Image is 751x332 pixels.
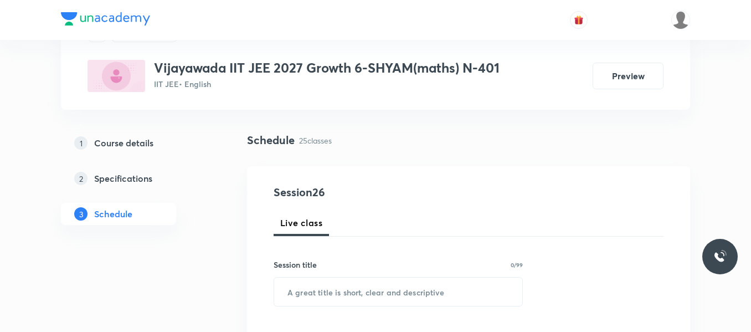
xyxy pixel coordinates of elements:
p: 25 classes [299,135,332,146]
span: Live class [280,216,322,229]
input: A great title is short, clear and descriptive [274,278,522,306]
h6: Session title [274,259,317,270]
a: 1Course details [61,132,212,154]
img: Srikanth [671,11,690,29]
a: Company Logo [61,12,150,28]
p: IIT JEE • English [154,78,500,90]
img: avatar [574,15,584,25]
h3: Vijayawada IIT JEE 2027 Growth 6-SHYAM(maths) N-401 [154,60,500,76]
h4: Session 26 [274,184,476,201]
a: 2Specifications [61,167,212,190]
h5: Specifications [94,172,152,185]
button: Preview [593,63,663,89]
h4: Schedule [247,132,295,149]
p: 2 [74,172,88,185]
img: Company Logo [61,12,150,25]
button: avatar [570,11,588,29]
h5: Schedule [94,207,132,221]
p: 1 [74,136,88,150]
p: 0/99 [511,262,523,268]
img: 826B6807-6A76-4336-A01F-DB46418110AC_plus.png [88,60,145,92]
p: 3 [74,207,88,221]
img: ttu [713,250,727,263]
h5: Course details [94,136,153,150]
